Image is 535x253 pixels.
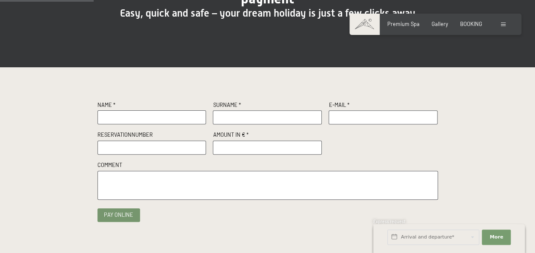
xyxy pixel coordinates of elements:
a: Premium Spa [387,20,420,27]
button: Pay online [97,208,140,222]
label: E-Mail * [329,101,438,111]
span: Express request [373,219,406,224]
span: More [489,234,503,241]
label: Amount in € * [213,131,322,141]
a: Gallery [432,20,448,27]
label: Surname * [213,101,322,111]
button: More [482,230,511,245]
label: Reservationnumber [97,131,206,141]
span: Easy, quick and safe – your dream holiday is just a few clicks away [120,7,415,19]
label: Name * [97,101,206,111]
a: BOOKING [460,20,482,27]
label: Comment [97,161,438,171]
